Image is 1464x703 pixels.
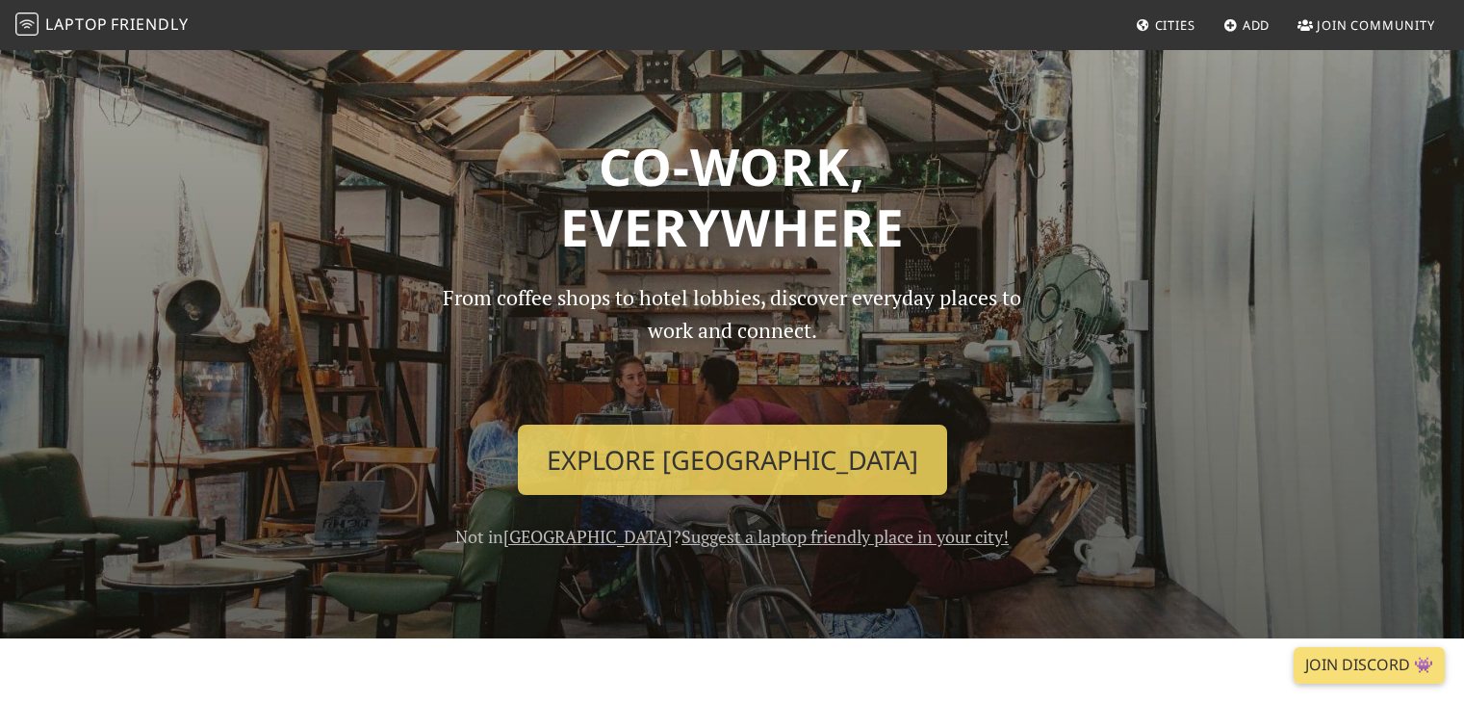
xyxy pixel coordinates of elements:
a: Explore [GEOGRAPHIC_DATA] [518,425,947,496]
p: From coffee shops to hotel lobbies, discover everyday places to work and connect. [426,281,1039,409]
a: [GEOGRAPHIC_DATA] [503,525,673,548]
span: Laptop [45,13,108,35]
a: LaptopFriendly LaptopFriendly [15,9,189,42]
span: Friendly [111,13,188,35]
span: Not in ? [455,525,1009,548]
a: Suggest a laptop friendly place in your city! [681,525,1009,548]
img: LaptopFriendly [15,13,39,36]
a: Add [1216,8,1278,42]
span: Join Community [1317,16,1435,34]
a: Join Discord 👾 [1294,647,1445,684]
a: Cities [1128,8,1203,42]
span: Add [1243,16,1271,34]
span: Cities [1155,16,1195,34]
a: Join Community [1290,8,1443,42]
h1: Co-work, Everywhere [109,136,1356,258]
